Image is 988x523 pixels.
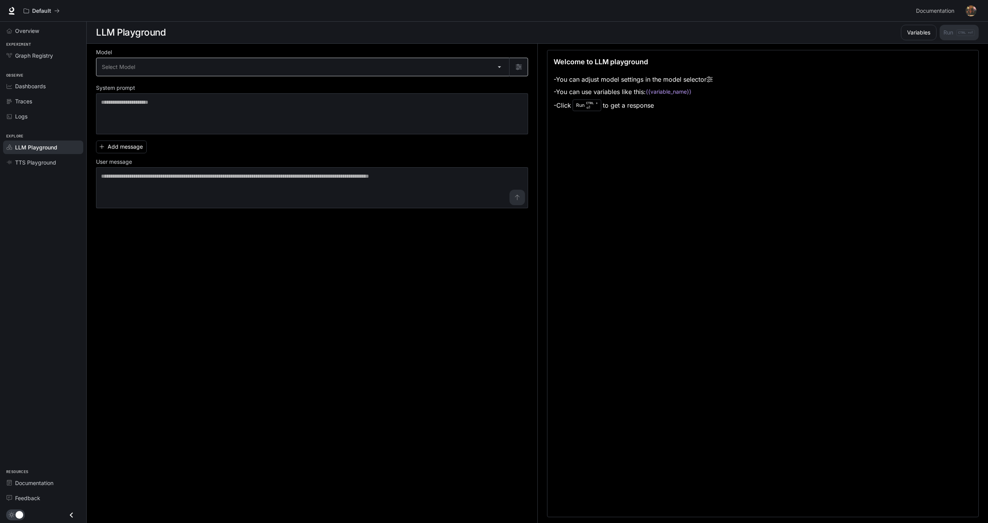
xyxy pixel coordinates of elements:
[15,143,57,151] span: LLM Playground
[96,50,112,55] p: Model
[15,51,53,60] span: Graph Registry
[96,159,132,165] p: User message
[646,88,691,96] code: {{variable_name}}
[3,79,83,93] a: Dashboards
[96,58,509,76] div: Select Model
[554,86,713,98] li: - You can use variables like this:
[586,101,598,110] p: ⏎
[15,494,40,502] span: Feedback
[15,510,23,519] span: Dark mode toggle
[554,73,713,86] li: - You can adjust model settings in the model selector
[3,94,83,108] a: Traces
[3,156,83,169] a: TTS Playground
[96,141,147,153] button: Add message
[96,25,166,40] h1: LLM Playground
[3,49,83,62] a: Graph Registry
[916,6,954,16] span: Documentation
[3,141,83,154] a: LLM Playground
[586,101,598,105] p: CTRL +
[63,507,80,523] button: Close drawer
[15,112,27,120] span: Logs
[573,99,601,111] div: Run
[913,3,960,19] a: Documentation
[96,85,135,91] p: System prompt
[554,98,713,113] li: - Click to get a response
[3,24,83,38] a: Overview
[3,476,83,490] a: Documentation
[554,57,648,67] p: Welcome to LLM playground
[32,8,51,14] p: Default
[15,82,46,90] span: Dashboards
[901,25,937,40] button: Variables
[15,97,32,105] span: Traces
[15,158,56,166] span: TTS Playground
[15,479,53,487] span: Documentation
[102,63,135,71] span: Select Model
[966,5,976,16] img: User avatar
[3,491,83,505] a: Feedback
[15,27,39,35] span: Overview
[3,110,83,123] a: Logs
[963,3,979,19] button: User avatar
[20,3,63,19] button: All workspaces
